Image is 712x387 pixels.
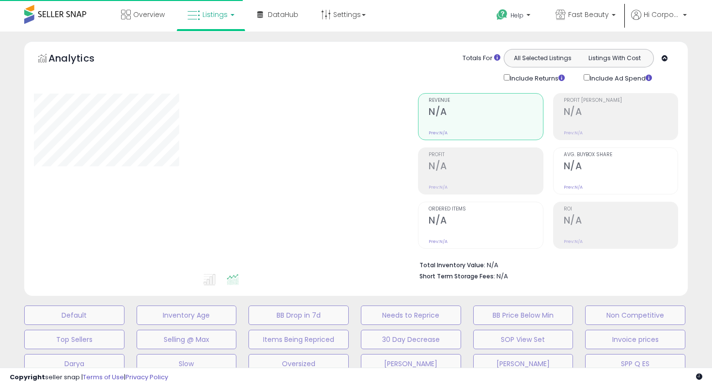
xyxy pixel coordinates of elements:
div: seller snap | | [10,373,168,382]
h5: Analytics [48,51,113,67]
button: Oversized [248,354,349,373]
span: ROI [564,207,678,212]
button: BB Price Below Min [473,306,573,325]
small: Prev: N/A [429,184,448,190]
span: Avg. Buybox Share [564,152,678,158]
b: Short Term Storage Fees: [419,272,495,280]
button: BB Drop in 7d [248,306,349,325]
button: Inventory Age [137,306,237,325]
i: Get Help [496,9,508,21]
span: Help [511,11,524,19]
small: Prev: N/A [564,184,583,190]
button: SOP View Set [473,330,573,349]
a: Help [489,1,540,32]
span: Revenue [429,98,542,103]
button: SPP Q ES [585,354,685,373]
div: Totals For [463,54,500,63]
h2: N/A [564,161,678,174]
button: Listings With Cost [578,52,650,64]
span: N/A [496,272,508,281]
span: Profit [PERSON_NAME] [564,98,678,103]
button: 30 Day Decrease [361,330,461,349]
span: Profit [429,152,542,158]
button: Default [24,306,124,325]
small: Prev: N/A [429,130,448,136]
small: Prev: N/A [429,239,448,244]
div: Include Ad Spend [576,72,667,83]
a: Terms of Use [83,372,124,382]
small: Prev: N/A [564,239,583,244]
button: [PERSON_NAME] [361,354,461,373]
b: Total Inventory Value: [419,261,485,269]
span: Fast Beauty [568,10,609,19]
button: Items Being Repriced [248,330,349,349]
h2: N/A [429,106,542,119]
button: Selling @ Max [137,330,237,349]
strong: Copyright [10,372,45,382]
span: DataHub [268,10,298,19]
a: Privacy Policy [125,372,168,382]
button: Darya [24,354,124,373]
button: All Selected Listings [507,52,579,64]
li: N/A [419,258,671,270]
button: Slow [137,354,237,373]
span: Ordered Items [429,207,542,212]
span: Hi Corporate [644,10,680,19]
small: Prev: N/A [564,130,583,136]
h2: N/A [564,215,678,228]
h2: N/A [429,161,542,174]
a: Hi Corporate [631,10,687,32]
button: Needs to Reprice [361,306,461,325]
span: Overview [133,10,165,19]
h2: N/A [564,106,678,119]
button: Invoice prices [585,330,685,349]
button: Non Competitive [585,306,685,325]
h2: N/A [429,215,542,228]
div: Include Returns [496,72,576,83]
button: [PERSON_NAME] [473,354,573,373]
span: Listings [202,10,228,19]
button: Top Sellers [24,330,124,349]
